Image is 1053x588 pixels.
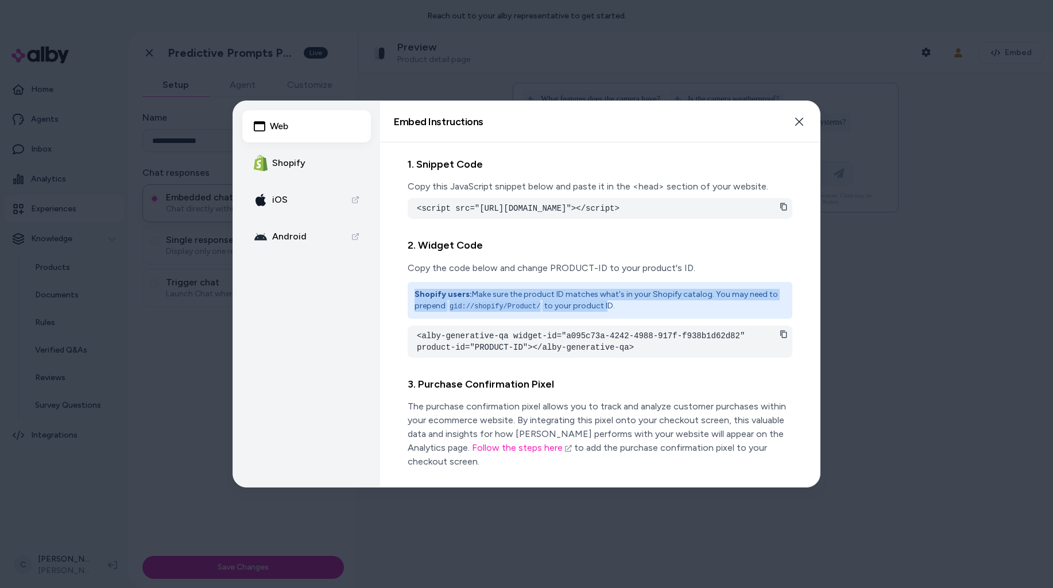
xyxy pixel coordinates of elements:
[254,230,268,243] img: android
[242,184,371,216] a: apple-icon iOS
[408,376,792,393] h2: 3. Purchase Confirmation Pixel
[408,261,792,275] p: Copy the code below and change PRODUCT-ID to your product's ID.
[254,155,268,171] img: Shopify Logo
[242,220,371,253] a: android Android
[254,193,288,207] div: iOS
[417,330,783,353] pre: <alby-generative-qa widget-id="a095c73a-4242-4988-917f-f938b1d62d82" product-id="PRODUCT-ID"></al...
[408,180,792,194] p: Copy this JavaScript snippet below and paste it in the <head> section of your website.
[408,400,792,469] p: The purchase confirmation pixel allows you to track and analyze customer purchases within your ec...
[254,230,307,243] div: Android
[415,289,472,299] strong: Shopify users:
[408,237,792,254] h2: 2. Widget Code
[242,110,371,142] button: Web
[394,117,483,127] h2: Embed Instructions
[472,442,572,453] a: Follow the steps here
[408,156,792,173] h2: 1. Snippet Code
[254,193,268,207] img: apple-icon
[415,289,785,312] p: Make sure the product ID matches what's in your Shopify catalog. You may need to prepend to your ...
[242,147,371,179] button: Shopify
[417,203,783,214] pre: <script src="[URL][DOMAIN_NAME]"></script>
[447,301,543,312] code: gid://shopify/Product/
